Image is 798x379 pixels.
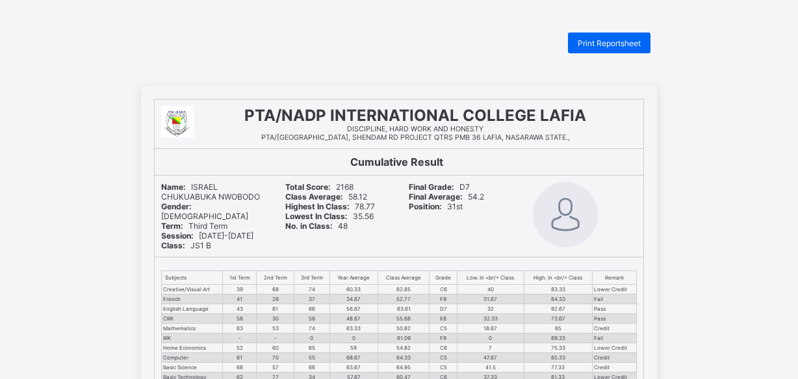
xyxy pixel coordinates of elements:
[592,304,636,314] td: Pass
[430,333,457,343] td: F9
[457,333,524,343] td: 0
[592,343,636,353] td: Lower Credit
[162,343,223,353] td: Home Economics
[257,333,294,343] td: -
[257,271,294,285] th: 2nd Term
[244,106,586,125] span: PTA/NADP INTERNATIONAL COLLEGE LAFIA
[592,363,636,372] td: Credit
[285,192,367,202] span: 58.12
[161,231,253,241] span: [DATE]-[DATE]
[457,294,524,304] td: 31.67
[162,271,223,285] th: Subjects
[329,314,378,324] td: 48.67
[257,363,294,372] td: 57
[430,343,457,353] td: C6
[457,343,524,353] td: 7
[430,294,457,304] td: F9
[329,333,378,343] td: 0
[162,314,223,324] td: CRK
[222,324,256,333] td: 63
[161,241,211,250] span: JS1 B
[524,271,592,285] th: High. In <br/> Class
[222,343,256,353] td: 52
[285,192,343,202] b: Class Average:
[409,192,463,202] b: Final Average:
[430,363,457,372] td: C5
[350,155,443,168] b: Cumulative Result
[257,343,294,353] td: 60
[161,231,194,241] b: Session:
[285,221,348,231] span: 48
[285,182,354,192] span: 2168
[162,324,223,333] td: Mathematics
[162,294,223,304] td: French
[329,324,378,333] td: 63.33
[378,304,430,314] td: 63.61
[222,353,256,363] td: 81
[430,271,457,285] th: Grade
[162,285,223,294] td: Creative/Visual Art
[294,294,329,304] td: 37
[329,353,378,363] td: 68.67
[285,211,374,221] span: 35.56
[257,324,294,333] td: 53
[162,304,223,314] td: English Language
[329,363,378,372] td: 63.67
[161,221,227,231] span: Third Term
[162,363,223,372] td: Basic Science
[409,182,470,192] span: D7
[257,314,294,324] td: 30
[378,343,430,353] td: 54.82
[430,324,457,333] td: C5
[222,294,256,304] td: 41
[222,271,256,285] th: 1st Term
[430,285,457,294] td: C6
[592,294,636,304] td: Fail
[524,343,592,353] td: 75.33
[162,333,223,343] td: IRK
[378,363,430,372] td: 64.95
[378,271,430,285] th: Class Average
[409,202,463,211] span: 31st
[592,333,636,343] td: Fail
[457,271,524,285] th: Low. In <br/> Class
[347,125,483,133] span: DISCIPLINE, HARD WORK AND HONESTY
[294,343,329,353] td: 65
[329,304,378,314] td: 56.67
[285,221,333,231] b: No. in Class:
[524,324,592,333] td: 85
[257,353,294,363] td: 70
[222,363,256,372] td: 68
[378,314,430,324] td: 55.68
[592,324,636,333] td: Credit
[457,363,524,372] td: 41.5
[261,133,570,142] span: PTA/[GEOGRAPHIC_DATA], SHENDAM RD PROJECT QTRS PMB 36 LAFIA, NASARAWA STATE.,
[457,304,524,314] td: 32
[161,202,192,211] b: Gender:
[378,294,430,304] td: 52.77
[524,294,592,304] td: 84.33
[378,333,430,343] td: 61.09
[329,294,378,304] td: 34.67
[162,353,223,363] td: Computer
[430,304,457,314] td: D7
[378,353,430,363] td: 64.33
[329,285,378,294] td: 60.33
[457,353,524,363] td: 47.67
[285,202,375,211] span: 78.77
[161,182,260,202] span: ISRAEL CHUKUABUKA NWOBODO
[524,304,592,314] td: 92.67
[578,38,641,48] span: Print Reportsheet
[378,285,430,294] td: 62.85
[294,304,329,314] td: 66
[524,353,592,363] td: 85.33
[524,333,592,343] td: 89.33
[430,314,457,324] td: E8
[294,363,329,372] td: 66
[294,285,329,294] td: 74
[161,182,186,192] b: Name:
[592,314,636,324] td: Pass
[161,221,183,231] b: Term:
[409,202,442,211] b: Position:
[457,324,524,333] td: 18.67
